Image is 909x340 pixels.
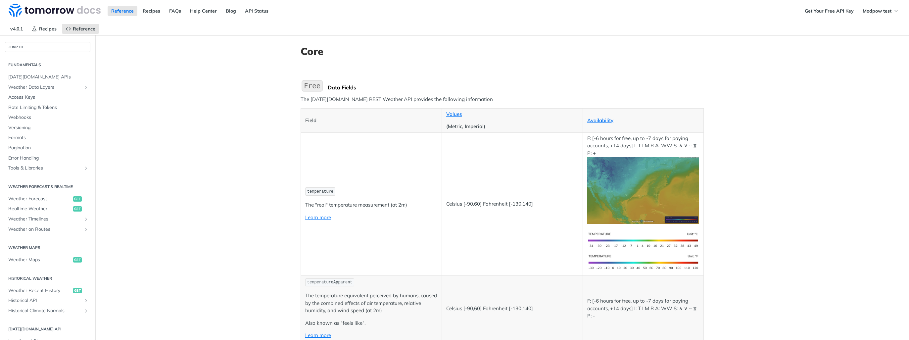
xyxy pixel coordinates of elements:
[305,201,437,209] p: The "real" temperature measurement (at 2m)
[83,217,89,222] button: Show subpages for Weather Timelines
[73,196,82,202] span: get
[8,74,89,80] span: [DATE][DOMAIN_NAME] APIs
[8,206,72,212] span: Realtime Weather
[5,143,90,153] a: Pagination
[5,296,90,306] a: Historical APIShow subpages for Historical API
[5,184,90,190] h2: Weather Forecast & realtime
[8,287,72,294] span: Weather Recent History
[5,224,90,234] a: Weather on RoutesShow subpages for Weather on Routes
[7,24,26,34] span: v4.0.1
[83,308,89,314] button: Show subpages for Historical Climate Normals
[587,135,699,224] p: F: [-6 hours for free, up to -7 days for paying accounts, +14 days] I: T I M R A: WW S: ∧ ∨ ~ ⧖ P: +
[108,6,137,16] a: Reference
[8,226,82,233] span: Weather on Routes
[305,117,437,124] p: Field
[5,275,90,281] h2: Historical Weather
[8,165,82,171] span: Tools & Libraries
[587,297,699,320] p: F: [-6 hours for free, up to -7 days for paying accounts, +14 days] I: T I M R A: WW S: ∧ ∨ ~ ⧖ P: -
[5,62,90,68] h2: Fundamentals
[8,84,82,91] span: Weather Data Layers
[305,319,437,327] p: Also known as "feels like".
[62,24,99,34] a: Reference
[39,26,57,32] span: Recipes
[301,96,704,103] p: The [DATE][DOMAIN_NAME] REST Weather API provides the following information
[5,255,90,265] a: Weather Mapsget
[587,236,699,243] span: Expand image
[587,259,699,265] span: Expand image
[446,305,578,313] p: Celsius [-90,60] Fahrenheit [-130,140]
[5,42,90,52] button: JUMP TO
[139,6,164,16] a: Recipes
[5,72,90,82] a: [DATE][DOMAIN_NAME] APIs
[222,6,240,16] a: Blog
[241,6,272,16] a: API Status
[73,206,82,212] span: get
[83,85,89,90] button: Show subpages for Weather Data Layers
[587,117,613,123] a: Availability
[801,6,857,16] a: Get Your Free API Key
[5,153,90,163] a: Error Handling
[5,82,90,92] a: Weather Data LayersShow subpages for Weather Data Layers
[5,326,90,332] h2: [DATE][DOMAIN_NAME] API
[305,292,437,315] p: The temperature equivalent perceived by humans, caused by the combined effects of air temperature...
[5,123,90,133] a: Versioning
[859,6,902,16] button: Modpow test
[73,257,82,263] span: get
[8,297,82,304] span: Historical API
[305,332,331,338] a: Learn more
[5,133,90,143] a: Formats
[8,308,82,314] span: Historical Climate Normals
[8,124,89,131] span: Versioning
[8,104,89,111] span: Rate Limiting & Tokens
[8,196,72,202] span: Weather Forecast
[587,187,699,193] span: Expand image
[305,278,354,287] code: temperatureApparent
[73,288,82,293] span: get
[186,6,220,16] a: Help Center
[328,84,704,91] div: Data Fields
[5,113,90,122] a: Webhooks
[9,4,101,17] img: Tomorrow.io Weather API Docs
[83,227,89,232] button: Show subpages for Weather on Routes
[5,204,90,214] a: Realtime Weatherget
[301,45,704,57] h1: Core
[446,123,578,130] p: (Metric, Imperial)
[8,114,89,121] span: Webhooks
[5,306,90,316] a: Historical Climate NormalsShow subpages for Historical Climate Normals
[8,216,82,222] span: Weather Timelines
[83,298,89,303] button: Show subpages for Historical API
[446,200,578,208] p: Celsius [-90,60] Fahrenheit [-130,140]
[8,257,72,263] span: Weather Maps
[5,194,90,204] a: Weather Forecastget
[28,24,60,34] a: Recipes
[305,187,335,196] code: temperature
[5,286,90,296] a: Weather Recent Historyget
[446,111,462,117] a: Values
[166,6,185,16] a: FAQs
[8,134,89,141] span: Formats
[5,245,90,251] h2: Weather Maps
[5,92,90,102] a: Access Keys
[73,26,95,32] span: Reference
[305,214,331,220] a: Learn more
[863,8,891,14] span: Modpow test
[8,145,89,151] span: Pagination
[5,163,90,173] a: Tools & LibrariesShow subpages for Tools & Libraries
[8,94,89,101] span: Access Keys
[5,214,90,224] a: Weather TimelinesShow subpages for Weather Timelines
[83,166,89,171] button: Show subpages for Tools & Libraries
[5,103,90,113] a: Rate Limiting & Tokens
[8,155,89,162] span: Error Handling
